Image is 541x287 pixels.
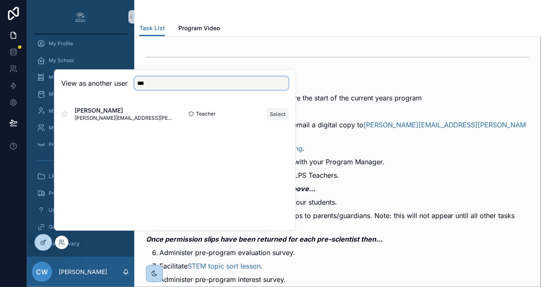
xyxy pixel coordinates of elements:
[49,57,74,64] span: My School
[178,24,220,32] span: Program Video
[32,70,129,85] a: My Classes
[159,274,529,284] p: Administer pre-program interest survey.
[49,74,76,81] span: My Classes
[32,103,129,118] a: My Students - Set Up
[49,141,107,148] span: Program Closeout Tasks
[36,267,48,277] span: CW
[32,203,129,218] a: User Guide
[159,120,529,140] p: Get MOU signed by school or district and email a digital copy to .
[49,190,91,197] span: Program Supplies
[159,170,529,180] p: Join a LPS Community Meeting with other LPS Teachers.
[49,91,101,97] span: My Schedule - Set Up
[49,224,76,230] span: Quick Links
[49,108,99,114] span: My Students - Set Up
[32,169,129,184] a: LPS Program
[75,115,175,121] span: [PERSON_NAME][EMAIL_ADDRESS][PERSON_NAME][DOMAIN_NAME]
[159,197,529,207] p: Watch video with your students.
[75,106,175,115] span: [PERSON_NAME]
[32,186,129,201] a: Program Supplies
[178,21,220,37] a: Program Video
[159,261,529,271] li: Facilitate .
[49,124,91,131] span: My Pre-Scientists
[59,268,107,276] p: [PERSON_NAME]
[159,143,529,153] p: Complete the teacher .
[49,40,73,47] span: My Profile
[32,36,129,51] a: My Profile
[74,10,87,24] img: App logo
[32,120,129,135] a: My Pre-Scientists
[139,24,165,32] span: Task List
[32,236,129,251] a: Data Privacy
[159,211,529,231] p: Distribute and collect signed permission slips to parents/guardians. Note: this will not appear u...
[196,111,216,117] span: Teacher
[159,157,529,167] p: Complete your Beginning of Year Meeting with your Program Manager.
[159,248,529,258] p: Administer pre-program evaluation survey.
[61,78,128,88] h2: View as another user
[139,21,165,37] a: Task List
[267,108,289,120] button: Select
[27,34,134,257] div: scrollable content
[32,219,129,234] a: Quick Links
[49,207,75,213] span: User Guide
[188,262,261,270] a: STEM topic sort lesson
[146,235,382,243] em: Once permission slips have been returned for each pre-scientist then...
[49,173,81,180] span: LPS Program
[32,53,129,68] a: My School
[32,137,129,152] a: Program Closeout Tasks
[32,87,129,102] a: My Schedule - Set Up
